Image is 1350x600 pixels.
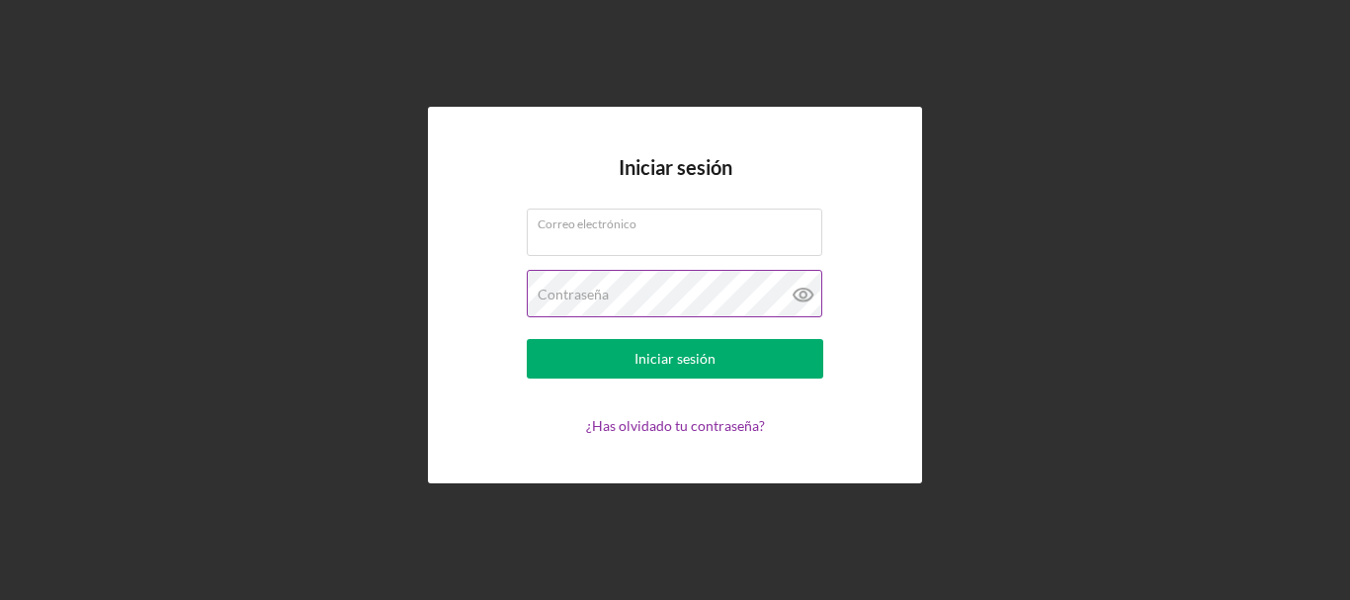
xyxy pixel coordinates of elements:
font: Contraseña [538,286,609,302]
font: Iniciar sesión [634,350,716,367]
button: Iniciar sesión [527,339,823,379]
a: ¿Has olvidado tu contraseña? [586,417,765,434]
font: Iniciar sesión [619,155,732,179]
font: Correo electrónico [538,216,636,231]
